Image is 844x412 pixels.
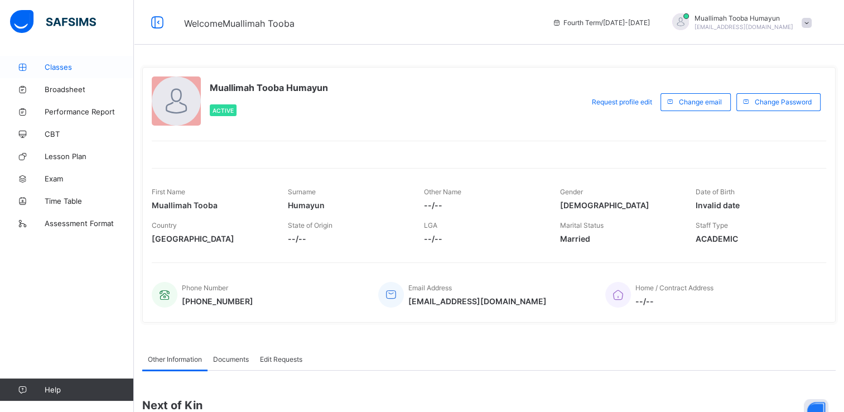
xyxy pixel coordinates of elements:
[696,234,815,243] span: ACADEMIC
[45,174,134,183] span: Exam
[142,399,836,412] span: Next of Kin
[288,234,407,243] span: --/--
[424,234,543,243] span: --/--
[592,98,652,106] span: Request profile edit
[45,219,134,228] span: Assessment Format
[635,284,713,292] span: Home / Contract Address
[560,200,679,210] span: [DEMOGRAPHIC_DATA]
[288,188,316,196] span: Surname
[695,14,793,22] span: Muallimah Tooba Humayun
[45,385,133,394] span: Help
[152,200,271,210] span: Muallimah Tooba
[213,107,234,114] span: Active
[695,23,793,30] span: [EMAIL_ADDRESS][DOMAIN_NAME]
[152,221,177,229] span: Country
[424,200,543,210] span: --/--
[10,10,96,33] img: safsims
[210,82,328,93] span: Muallimah Tooba Humayun
[213,355,249,363] span: Documents
[696,188,735,196] span: Date of Birth
[288,200,407,210] span: Humayun
[182,296,253,306] span: [PHONE_NUMBER]
[288,221,332,229] span: State of Origin
[755,98,812,106] span: Change Password
[182,284,228,292] span: Phone Number
[560,234,679,243] span: Married
[45,63,134,71] span: Classes
[560,188,582,196] span: Gender
[152,188,185,196] span: First Name
[45,152,134,161] span: Lesson Plan
[696,200,815,210] span: Invalid date
[799,373,833,406] button: Open asap
[424,221,437,229] span: LGA
[260,355,302,363] span: Edit Requests
[408,284,452,292] span: Email Address
[635,296,713,306] span: --/--
[45,85,134,94] span: Broadsheet
[679,98,722,106] span: Change email
[148,355,202,363] span: Other Information
[424,188,461,196] span: Other Name
[696,221,728,229] span: Staff Type
[661,13,817,32] div: Muallimah ToobaHumayun
[45,130,134,138] span: CBT
[552,18,650,27] span: session/term information
[152,234,271,243] span: [GEOGRAPHIC_DATA]
[408,296,547,306] span: [EMAIL_ADDRESS][DOMAIN_NAME]
[45,197,134,205] span: Time Table
[560,221,603,229] span: Marital Status
[45,107,134,116] span: Performance Report
[184,18,295,29] span: Welcome Muallimah Tooba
